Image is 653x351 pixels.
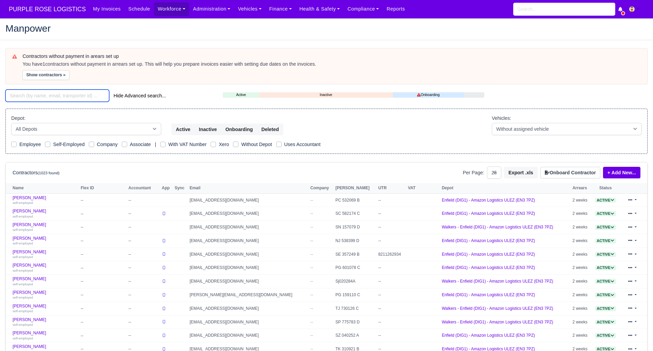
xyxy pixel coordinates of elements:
button: Inactive [195,124,221,135]
td: SC 582174 C [334,207,376,221]
label: Xero [219,141,229,148]
h6: Contractors without payment in arears set up [22,53,641,59]
span: Active [595,306,616,311]
button: Active [171,124,195,135]
a: Enfield (DIG1) - Amazon Logistics ULEZ (EN3 7PZ) [442,238,535,243]
a: Reports [383,2,409,16]
a: [PERSON_NAME] self-employed [13,276,77,286]
td: 8211262934 [376,248,406,261]
span: -- [311,225,313,229]
td: 2 weeks [571,261,591,275]
button: Export .xls [504,167,538,178]
span: -- [311,292,313,297]
span: | [155,142,156,147]
span: Active [595,238,616,243]
td: -- [79,315,127,329]
td: -- [79,234,127,248]
td: -- [127,329,160,342]
a: Enfield (DIG1) - Amazon Logistics ULEZ (EN3 7PZ) [442,198,535,203]
button: Onboarding [221,124,257,135]
label: Uses Accountant [284,141,321,148]
td: -- [376,315,406,329]
label: Per Page: [463,169,484,177]
span: -- [311,320,313,324]
td: [EMAIL_ADDRESS][DOMAIN_NAME] [188,193,308,207]
a: Enfield (DIG1) - Amazon Logistics ULEZ (EN3 7PZ) [442,252,535,257]
td: -- [79,302,127,315]
span: -- [311,279,313,284]
td: -- [79,207,127,221]
td: 2 weeks [571,315,591,329]
a: [PERSON_NAME] self-employed [13,222,77,232]
span: -- [311,252,313,257]
td: -- [127,221,160,234]
td: [EMAIL_ADDRESS][DOMAIN_NAME] [188,221,308,234]
td: [EMAIL_ADDRESS][DOMAIN_NAME] [188,302,308,315]
td: -- [127,288,160,302]
small: self-employed [13,269,33,272]
td: PG 601078 C [334,261,376,275]
small: self-employed [13,201,33,205]
td: [EMAIL_ADDRESS][DOMAIN_NAME] [188,207,308,221]
td: -- [79,275,127,288]
span: Active [595,252,616,257]
h2: Manpower [5,23,648,33]
td: -- [376,288,406,302]
td: [EMAIL_ADDRESS][DOMAIN_NAME] [188,234,308,248]
a: Active [223,92,259,98]
div: Chat Widget [619,318,653,351]
a: Administration [189,2,234,16]
a: [PERSON_NAME] self-employed [13,290,77,300]
td: 2 weeks [571,207,591,221]
input: Search (by name, email, transporter id) ... [5,90,109,102]
a: Inactive [259,92,392,98]
span: PURPLE ROSE LOGISTICS [5,2,89,16]
a: Enfield (DIG1) - Amazon Logistics ULEZ (EN3 7PZ) [442,333,535,338]
div: + Add New... [600,167,640,178]
td: -- [376,193,406,207]
td: -- [376,261,406,275]
span: -- [311,306,313,311]
label: Company [97,141,118,148]
small: self-employed [13,241,33,245]
label: Employee [19,141,41,148]
h6: Contractors [13,170,60,176]
td: 2 weeks [571,193,591,207]
a: Walkers - Enfield (DIG1) - Amazon Logistics ULEZ (EN3 7PZ) [442,225,553,229]
a: Active [595,320,616,324]
td: -- [376,207,406,221]
th: Arrears [571,183,591,193]
a: Enfield (DIG1) - Amazon Logistics ULEZ (EN3 7PZ) [442,265,535,270]
td: SE 357249 B [334,248,376,261]
a: Vehicles [234,2,266,16]
a: My Invoices [89,2,124,16]
td: [EMAIL_ADDRESS][DOMAIN_NAME] [188,261,308,275]
a: [PERSON_NAME] self-employed [13,263,77,273]
th: Name [6,183,79,193]
td: -- [79,221,127,234]
td: -- [127,275,160,288]
td: -- [127,315,160,329]
td: -- [127,302,160,315]
th: Sync [173,183,188,193]
small: self-employed [13,309,33,313]
a: Active [595,265,616,270]
label: Vehicles: [492,114,511,122]
td: -- [127,261,160,275]
a: Active [595,292,616,297]
a: Health & Safety [296,2,344,16]
th: Company [309,183,334,193]
th: Status [592,183,619,193]
a: Active [595,225,616,229]
td: Sj020284A [334,275,376,288]
a: Active [595,198,616,203]
a: Walkers - Enfield (DIG1) - Amazon Logistics ULEZ (EN3 7PZ) [442,279,553,284]
td: SP 775783 D [334,315,376,329]
a: Active [595,279,616,284]
th: Flex ID [79,183,127,193]
td: -- [79,261,127,275]
th: Email [188,183,308,193]
span: -- [311,238,313,243]
th: UTR [376,183,406,193]
a: PURPLE ROSE LOGISTICS [5,3,89,16]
